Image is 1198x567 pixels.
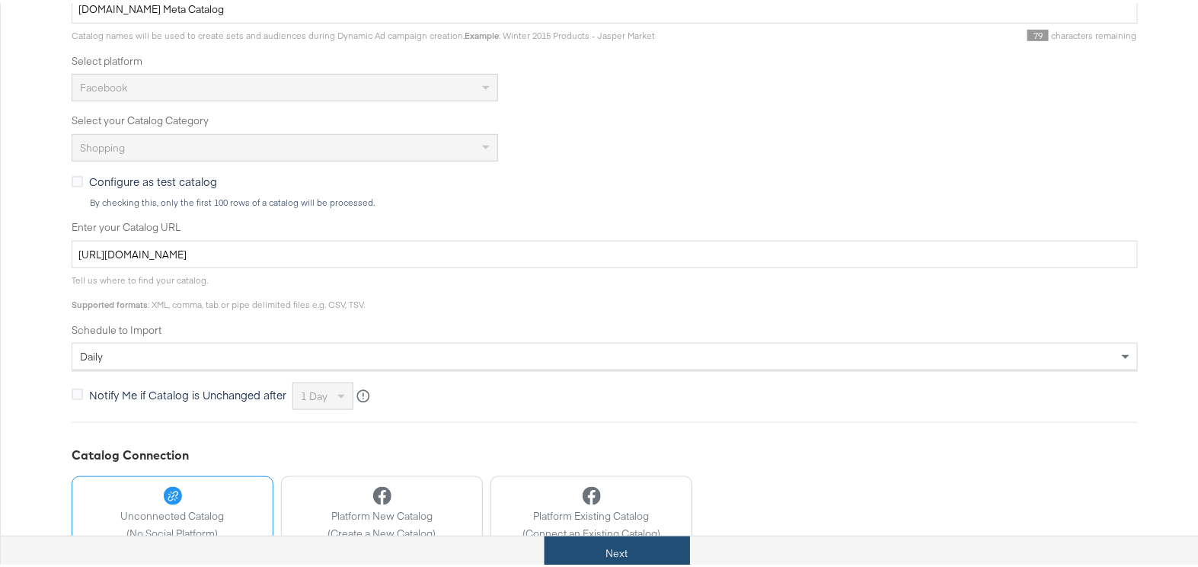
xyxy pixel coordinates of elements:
[328,506,436,521] span: Platform New Catalog
[72,271,365,307] span: Tell us where to find your catalog. : XML, comma, tab or pipe delimited files e.g. CSV, TSV.
[89,194,1138,205] div: By checking this, only the first 100 rows of a catalog will be processed.
[655,27,1138,39] div: characters remaining
[1027,27,1049,38] span: 79
[80,138,125,152] span: Shopping
[72,27,655,38] span: Catalog names will be used to create sets and audiences during Dynamic Ad campaign creation. : Wi...
[72,217,1138,232] label: Enter your Catalog URL
[490,473,692,549] button: Platform Existing Catalog(Connect an Existing Catalog)
[72,238,1138,266] input: Enter Catalog URL, e.g. http://www.example.com/products.xml
[72,320,1138,335] label: Schedule to Import
[89,171,217,186] span: Configure as test catalog
[522,506,660,521] span: Platform Existing Catalog
[80,347,103,360] span: daily
[465,27,499,38] strong: Example
[89,384,286,399] span: Notify Me if Catalog is Unchanged after
[281,473,483,549] button: Platform New Catalog(Create a New Catalog)
[72,296,148,307] strong: Supported formats
[72,51,1138,66] label: Select platform
[121,506,225,521] span: Unconnected Catalog
[80,78,127,91] span: Facebook
[72,444,1138,461] div: Catalog Connection
[72,473,273,549] button: Unconnected Catalog(No Social Platform)
[301,386,327,400] span: 1 day
[72,111,1138,125] label: Select your Catalog Category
